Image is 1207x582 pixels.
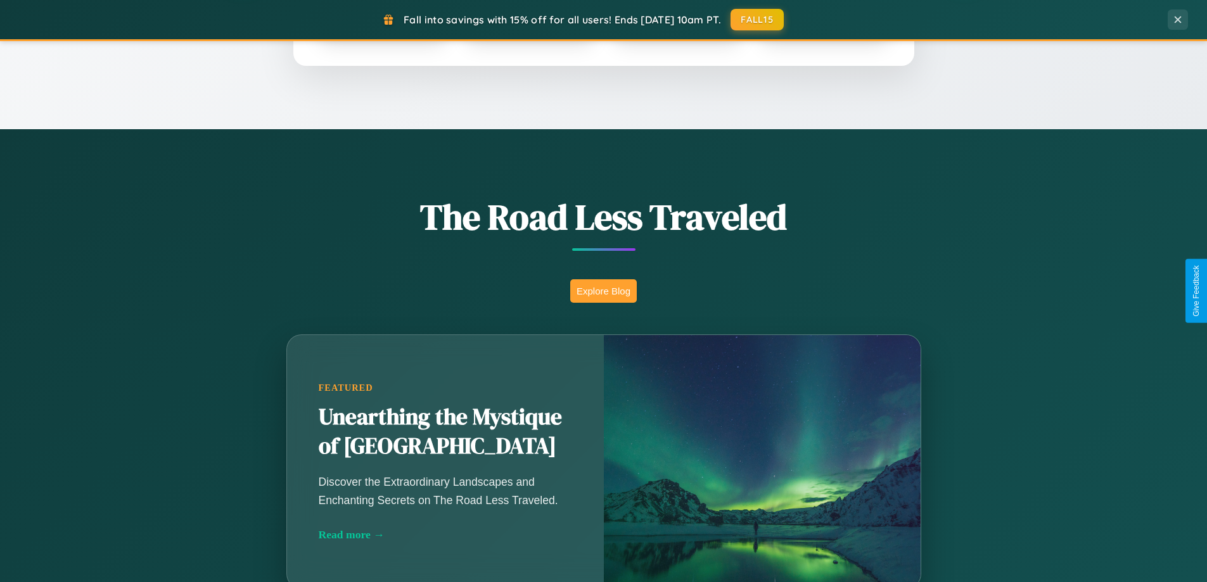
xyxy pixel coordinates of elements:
div: Featured [319,383,572,393]
h1: The Road Less Traveled [224,193,984,241]
h2: Unearthing the Mystique of [GEOGRAPHIC_DATA] [319,403,572,461]
button: FALL15 [731,9,784,30]
div: Read more → [319,528,572,541]
button: Explore Blog [570,279,637,303]
span: Fall into savings with 15% off for all users! Ends [DATE] 10am PT. [404,13,721,26]
p: Discover the Extraordinary Landscapes and Enchanting Secrets on The Road Less Traveled. [319,473,572,509]
div: Give Feedback [1192,265,1201,317]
